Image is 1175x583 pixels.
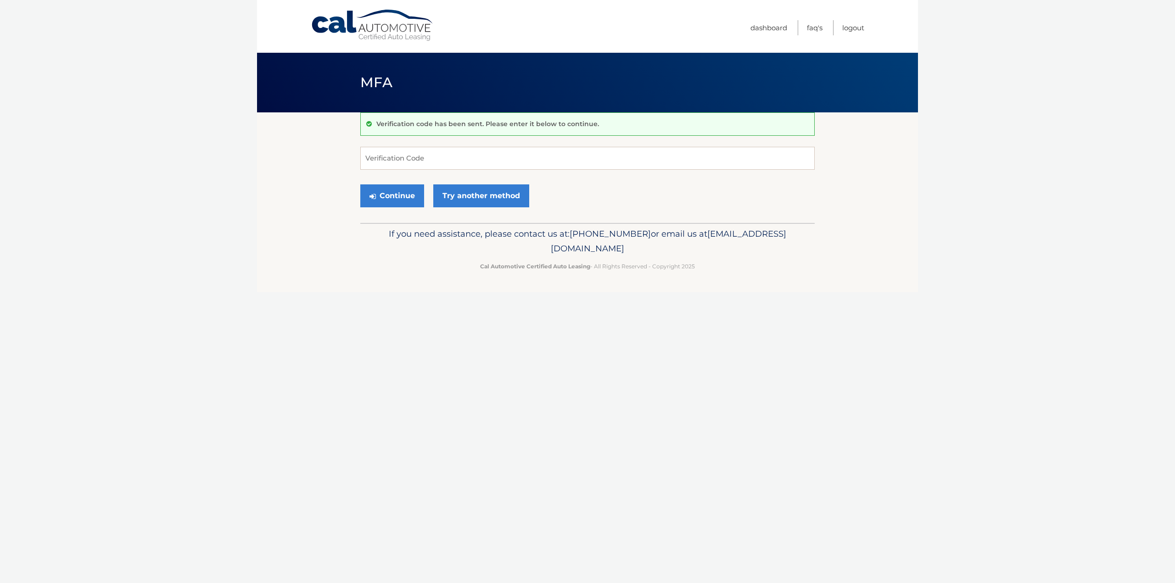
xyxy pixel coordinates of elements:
p: - All Rights Reserved - Copyright 2025 [366,261,809,271]
a: FAQ's [807,20,822,35]
a: Try another method [433,184,529,207]
span: [PHONE_NUMBER] [570,228,651,239]
a: Cal Automotive [311,9,435,42]
a: Dashboard [750,20,787,35]
input: Verification Code [360,147,815,170]
p: If you need assistance, please contact us at: or email us at [366,227,809,256]
span: [EMAIL_ADDRESS][DOMAIN_NAME] [551,228,786,254]
strong: Cal Automotive Certified Auto Leasing [480,263,590,270]
a: Logout [842,20,864,35]
p: Verification code has been sent. Please enter it below to continue. [376,120,599,128]
button: Continue [360,184,424,207]
span: MFA [360,74,392,91]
